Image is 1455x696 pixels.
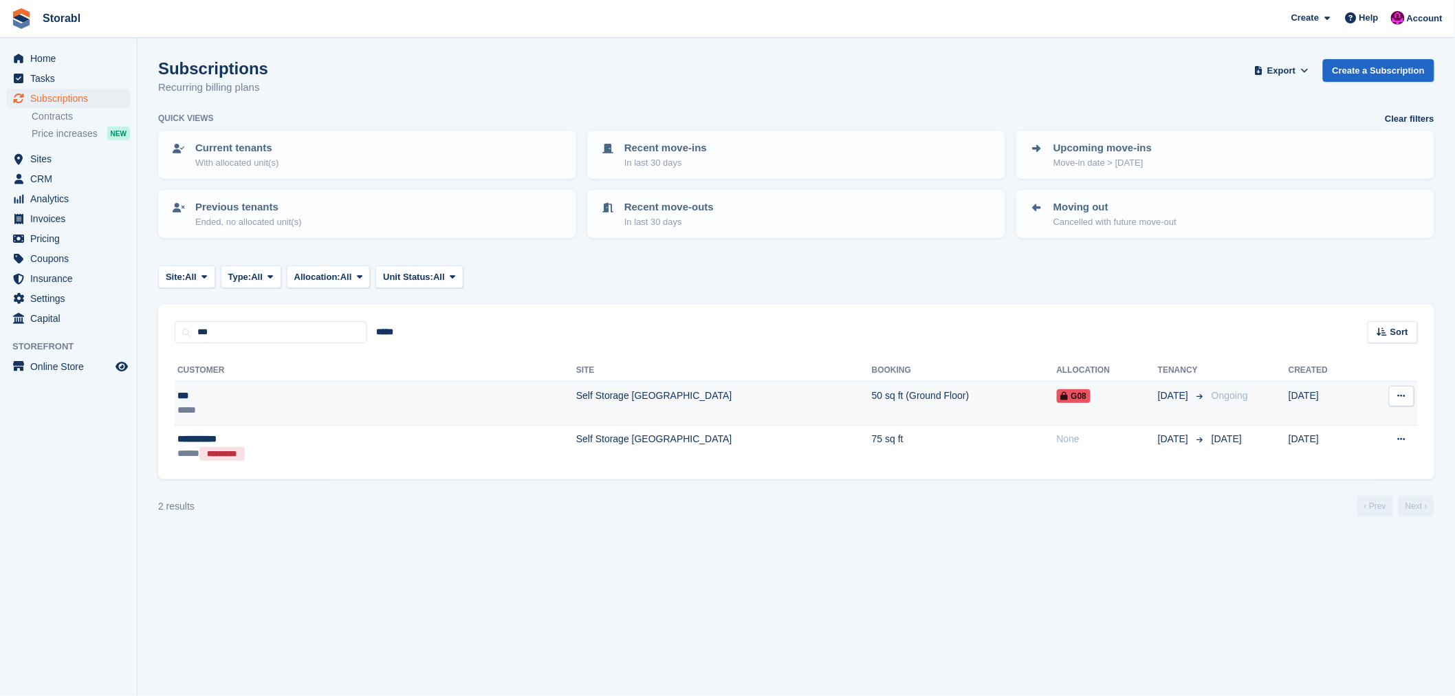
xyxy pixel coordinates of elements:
[1158,389,1191,403] span: [DATE]
[30,49,113,68] span: Home
[7,209,130,228] a: menu
[158,80,268,96] p: Recurring billing plans
[158,112,214,124] h6: Quick views
[7,189,130,208] a: menu
[1212,433,1242,444] span: [DATE]
[1359,11,1379,25] span: Help
[30,169,113,188] span: CRM
[195,156,278,170] p: With allocated unit(s)
[195,199,302,215] p: Previous tenants
[32,127,98,140] span: Price increases
[624,199,714,215] p: Recent move-outs
[1053,140,1152,156] p: Upcoming move-ins
[7,169,130,188] a: menu
[7,309,130,328] a: menu
[1158,432,1191,446] span: [DATE]
[107,127,130,140] div: NEW
[30,309,113,328] span: Capital
[1018,191,1433,237] a: Moving out Cancelled with future move-out
[433,270,445,284] span: All
[7,69,130,88] a: menu
[7,89,130,108] a: menu
[158,59,268,78] h1: Subscriptions
[7,149,130,168] a: menu
[287,265,371,288] button: Allocation: All
[221,265,281,288] button: Type: All
[7,49,130,68] a: menu
[195,140,278,156] p: Current tenants
[1289,425,1363,468] td: [DATE]
[576,425,872,468] td: Self Storage [GEOGRAPHIC_DATA]
[1057,360,1159,382] th: Allocation
[576,382,872,425] td: Self Storage [GEOGRAPHIC_DATA]
[228,270,252,284] span: Type:
[251,270,263,284] span: All
[1053,215,1177,229] p: Cancelled with future move-out
[166,270,185,284] span: Site:
[1158,360,1206,382] th: Tenancy
[7,249,130,268] a: menu
[32,126,130,141] a: Price increases NEW
[30,357,113,376] span: Online Store
[340,270,352,284] span: All
[1357,496,1393,516] a: Previous
[113,358,130,375] a: Preview store
[1291,11,1319,25] span: Create
[1251,59,1312,82] button: Export
[1390,325,1408,339] span: Sort
[30,69,113,88] span: Tasks
[1267,64,1295,78] span: Export
[30,269,113,288] span: Insurance
[1385,112,1434,126] a: Clear filters
[872,425,1057,468] td: 75 sq ft
[30,229,113,248] span: Pricing
[37,7,86,30] a: Storabl
[624,156,707,170] p: In last 30 days
[1053,156,1152,170] p: Move-in date > [DATE]
[7,269,130,288] a: menu
[589,132,1004,177] a: Recent move-ins In last 30 days
[160,132,575,177] a: Current tenants With allocated unit(s)
[383,270,433,284] span: Unit Status:
[1018,132,1433,177] a: Upcoming move-ins Move-in date > [DATE]
[7,289,130,308] a: menu
[1212,390,1248,401] span: Ongoing
[30,289,113,308] span: Settings
[1399,496,1434,516] a: Next
[1355,496,1437,516] nav: Page
[32,110,130,123] a: Contracts
[624,215,714,229] p: In last 30 days
[30,89,113,108] span: Subscriptions
[30,249,113,268] span: Coupons
[1053,199,1177,215] p: Moving out
[1057,389,1091,403] span: G08
[294,270,340,284] span: Allocation:
[1407,12,1443,25] span: Account
[1391,11,1405,25] img: Helen Morton
[185,270,197,284] span: All
[160,191,575,237] a: Previous tenants Ended, no allocated unit(s)
[872,360,1057,382] th: Booking
[7,229,130,248] a: menu
[30,189,113,208] span: Analytics
[11,8,32,29] img: stora-icon-8386f47178a22dfd0bd8f6a31ec36ba5ce8667c1dd55bd0f319d3a0aa187defe.svg
[158,499,195,514] div: 2 results
[12,340,137,354] span: Storefront
[375,265,463,288] button: Unit Status: All
[1289,382,1363,425] td: [DATE]
[576,360,872,382] th: Site
[872,382,1057,425] td: 50 sq ft (Ground Floor)
[30,149,113,168] span: Sites
[30,209,113,228] span: Invoices
[195,215,302,229] p: Ended, no allocated unit(s)
[175,360,576,382] th: Customer
[158,265,215,288] button: Site: All
[1057,432,1159,446] div: None
[624,140,707,156] p: Recent move-ins
[7,357,130,376] a: menu
[589,191,1004,237] a: Recent move-outs In last 30 days
[1323,59,1434,82] a: Create a Subscription
[1289,360,1363,382] th: Created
